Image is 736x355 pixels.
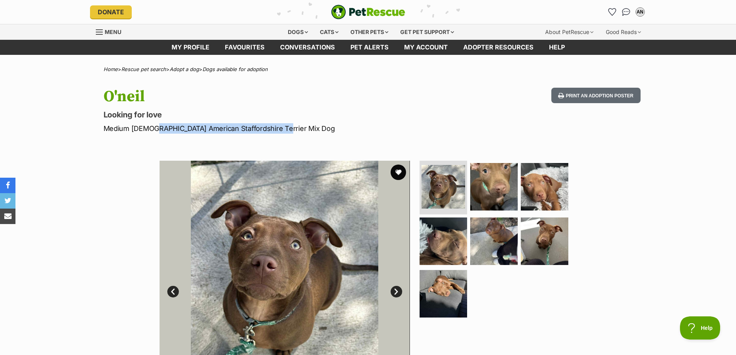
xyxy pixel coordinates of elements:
a: conversations [272,40,343,55]
a: Rescue pet search [121,66,166,72]
div: AN [636,8,644,16]
div: About PetRescue [540,24,599,40]
a: Home [104,66,118,72]
h1: O'neil [104,88,430,105]
button: Print an adoption poster [551,88,640,104]
a: Donate [90,5,132,19]
a: Next [391,286,402,297]
a: Conversations [620,6,632,18]
p: Medium [DEMOGRAPHIC_DATA] American Staffordshire Terrier Mix Dog [104,123,430,134]
a: Menu [96,24,127,38]
button: favourite [391,165,406,180]
img: Photo of O'neil [521,163,568,211]
a: Adopter resources [456,40,541,55]
a: Favourites [217,40,272,55]
a: Help [541,40,573,55]
a: Pet alerts [343,40,396,55]
a: Adopt a dog [170,66,199,72]
div: Get pet support [395,24,459,40]
img: Photo of O'neil [470,217,518,265]
img: Photo of O'neil [470,163,518,211]
div: Good Reads [600,24,646,40]
a: My account [396,40,456,55]
a: Dogs available for adoption [202,66,268,72]
button: My account [634,6,646,18]
a: Prev [167,286,179,297]
div: Cats [314,24,344,40]
div: Other pets [345,24,394,40]
iframe: Help Scout Beacon - Open [680,316,721,340]
div: Dogs [282,24,313,40]
img: logo-e224e6f780fb5917bec1dbf3a21bbac754714ae5b6737aabdf751b685950b380.svg [331,5,405,19]
img: Photo of O'neil [521,217,568,265]
span: Menu [105,29,121,35]
div: > > > [84,66,652,72]
p: Looking for love [104,109,430,120]
img: Photo of O'neil [420,217,467,265]
a: My profile [164,40,217,55]
img: chat-41dd97257d64d25036548639549fe6c8038ab92f7586957e7f3b1b290dea8141.svg [622,8,630,16]
a: PetRescue [331,5,405,19]
img: Photo of O'neil [422,165,465,209]
a: Favourites [606,6,619,18]
ul: Account quick links [606,6,646,18]
img: Photo of O'neil [420,270,467,318]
